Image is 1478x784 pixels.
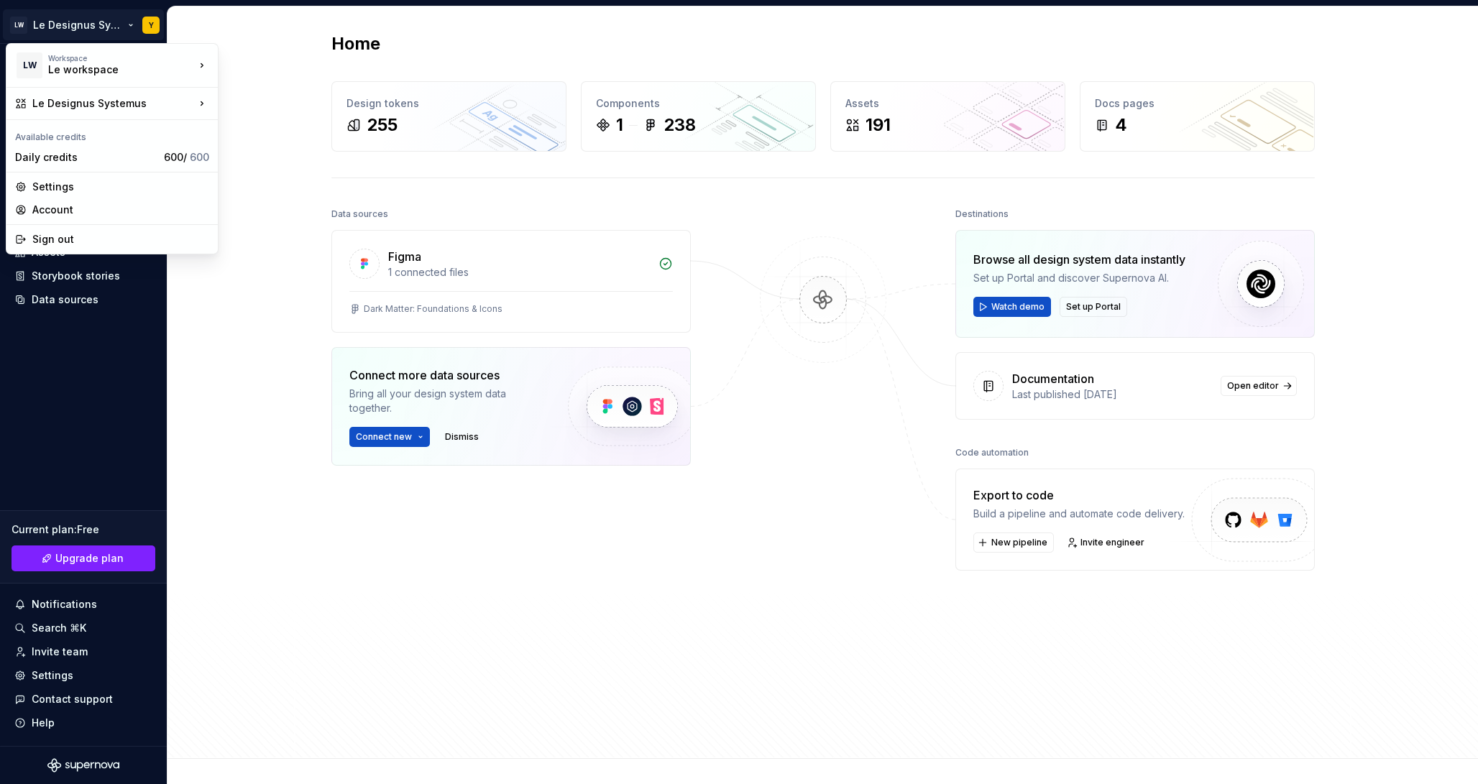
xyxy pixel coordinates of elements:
[32,203,209,217] div: Account
[32,96,195,111] div: Le Designus Systemus
[48,63,170,77] div: Le workspace
[32,180,209,194] div: Settings
[9,123,215,146] div: Available credits
[15,150,158,165] div: Daily credits
[17,52,42,78] div: LW
[164,151,209,163] span: 600 /
[32,232,209,246] div: Sign out
[190,151,209,163] span: 600
[48,54,195,63] div: Workspace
